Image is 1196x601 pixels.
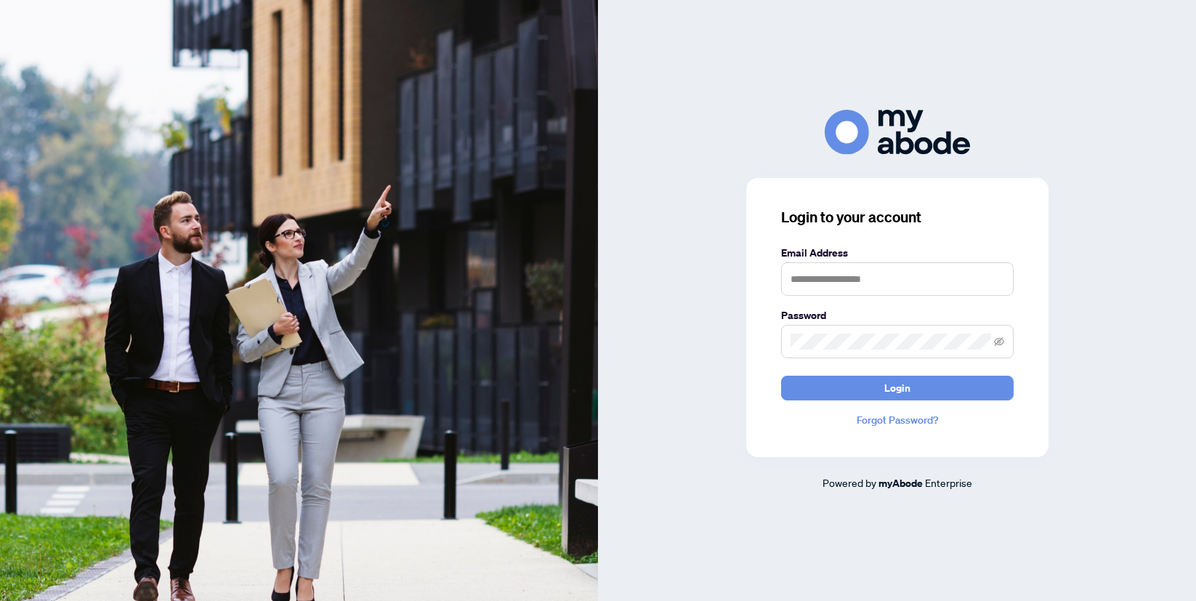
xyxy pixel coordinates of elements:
span: Powered by [823,476,876,489]
span: eye-invisible [994,336,1004,347]
button: Login [781,376,1014,400]
label: Email Address [781,245,1014,261]
h3: Login to your account [781,207,1014,227]
label: Password [781,307,1014,323]
a: Forgot Password? [781,412,1014,428]
span: Login [884,376,910,400]
img: ma-logo [825,110,970,154]
a: myAbode [878,475,923,491]
span: Enterprise [925,476,972,489]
